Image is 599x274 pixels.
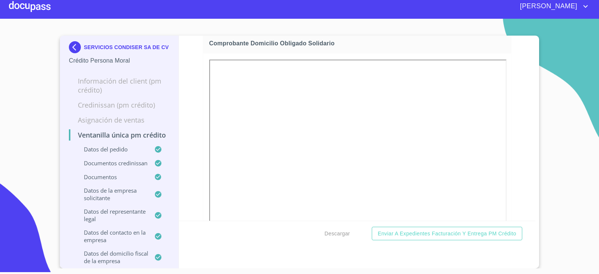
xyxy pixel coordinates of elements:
[84,44,169,50] p: SERVICIOS CONDISER SA DE CV
[325,229,350,238] span: Descargar
[69,208,154,223] p: Datos del representante legal
[69,115,170,124] p: Asignación de Ventas
[209,60,507,261] iframe: Comprobante Domicilio Obligado Solidario
[514,0,581,12] span: [PERSON_NAME]
[69,159,154,167] p: Documentos CrediNissan
[69,229,154,244] p: Datos del contacto en la empresa
[322,227,353,241] button: Descargar
[69,56,170,65] p: Crédito Persona Moral
[69,41,170,56] div: SERVICIOS CONDISER SA DE CV
[69,76,170,94] p: Información del Client (PM crédito)
[378,229,516,238] span: Enviar a Expedientes Facturación y Entrega PM crédito
[69,145,154,153] p: Datos del pedido
[69,187,154,202] p: Datos de la empresa solicitante
[372,227,522,241] button: Enviar a Expedientes Facturación y Entrega PM crédito
[69,250,154,265] p: Datos del domicilio fiscal de la empresa
[69,130,170,139] p: Ventanilla única PM crédito
[69,100,170,109] p: Credinissan (PM crédito)
[69,41,84,53] img: Docupass spot blue
[514,0,590,12] button: account of current user
[69,173,154,181] p: Documentos
[209,39,508,47] span: Comprobante Domicilio Obligado Solidario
